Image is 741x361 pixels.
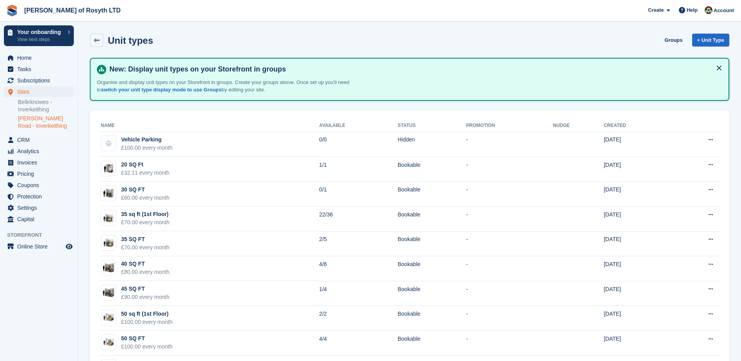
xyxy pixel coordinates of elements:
[466,157,553,182] td: -
[604,231,671,256] td: [DATE]
[398,132,466,157] td: Hidden
[4,168,74,179] a: menu
[604,306,671,331] td: [DATE]
[714,7,734,14] span: Account
[604,256,671,281] td: [DATE]
[4,134,74,145] a: menu
[101,262,116,273] img: 40-sqft-unit.jpg
[17,134,64,145] span: CRM
[466,231,553,256] td: -
[17,157,64,168] span: Invoices
[99,120,319,132] th: Name
[121,260,170,268] div: 40 SQ FT
[319,306,398,331] td: 2/2
[4,146,74,157] a: menu
[466,331,553,356] td: -
[121,210,170,218] div: 35 sq ft (1st Floor)
[101,312,116,323] img: 50-sqft-unit%20(6).jpg
[466,206,553,231] td: -
[121,293,170,301] div: £90.00 every month
[466,182,553,207] td: -
[398,306,466,331] td: Bookable
[398,231,466,256] td: Bookable
[18,98,74,113] a: Belleknowes - Inverkeithing
[17,86,64,97] span: Sites
[121,194,170,202] div: £60.00 every month
[553,120,604,132] th: Nudge
[319,120,398,132] th: Available
[604,182,671,207] td: [DATE]
[17,36,64,43] p: View next steps
[466,306,553,331] td: -
[17,214,64,225] span: Capital
[604,132,671,157] td: [DATE]
[17,180,64,191] span: Coupons
[692,34,729,46] a: + Unit Type
[398,120,466,132] th: Status
[398,256,466,281] td: Bookable
[4,241,74,252] a: menu
[687,6,698,14] span: Help
[4,75,74,86] a: menu
[121,169,170,177] div: £32.11 every month
[121,334,173,343] div: 50 SQ FT
[121,235,170,243] div: 35 SQ FT
[319,182,398,207] td: 0/1
[4,180,74,191] a: menu
[121,285,170,293] div: 45 SQ FT
[604,206,671,231] td: [DATE]
[604,157,671,182] td: [DATE]
[319,331,398,356] td: 4/4
[4,191,74,202] a: menu
[604,281,671,306] td: [DATE]
[4,25,74,46] a: Your onboarding View next steps
[398,206,466,231] td: Bookable
[4,86,74,97] a: menu
[17,202,64,213] span: Settings
[319,231,398,256] td: 2/5
[4,214,74,225] a: menu
[121,318,173,326] div: £100.00 every month
[17,64,64,75] span: Tasks
[108,35,153,46] h2: Unit types
[17,52,64,63] span: Home
[466,132,553,157] td: -
[121,144,173,152] div: £100.00 every month
[466,281,553,306] td: -
[121,186,170,194] div: 30 SQ FT
[319,281,398,306] td: 1/4
[7,231,78,239] span: Storefront
[101,87,221,93] a: switch your unit type display mode to use Groups
[705,6,712,14] img: Anne Thomson
[319,132,398,157] td: 0/0
[604,331,671,356] td: [DATE]
[4,202,74,213] a: menu
[101,287,116,298] img: 40-sqft-unit.jpg
[121,243,170,252] div: £70.00 every month
[101,163,116,174] img: 20-sqft-unit.jpg
[319,256,398,281] td: 4/6
[648,6,664,14] span: Create
[101,337,116,348] img: 50-sqft-unit.jpg
[106,65,722,74] h4: New: Display unit types on your Storefront in groups
[4,157,74,168] a: menu
[4,64,74,75] a: menu
[121,310,173,318] div: 50 sq ft (1st Floor)
[121,218,170,227] div: £70.00 every month
[466,120,553,132] th: Promotion
[121,136,173,144] div: Vehicle Parking
[121,268,170,276] div: £80.00 every month
[398,331,466,356] td: Bookable
[121,343,173,351] div: £100.00 every month
[17,29,64,35] p: Your onboarding
[17,146,64,157] span: Analytics
[6,5,18,16] img: stora-icon-8386f47178a22dfd0bd8f6a31ec36ba5ce8667c1dd55bd0f319d3a0aa187defe.svg
[398,281,466,306] td: Bookable
[398,182,466,207] td: Bookable
[97,79,370,94] p: Organise and display unit types on your Storefront in groups. Create your groups above. Once set ...
[17,241,64,252] span: Online Store
[18,115,74,130] a: [PERSON_NAME] Road - Inverkeithing
[17,191,64,202] span: Protection
[604,120,671,132] th: Created
[21,4,124,17] a: [PERSON_NAME] of Rosyth LTD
